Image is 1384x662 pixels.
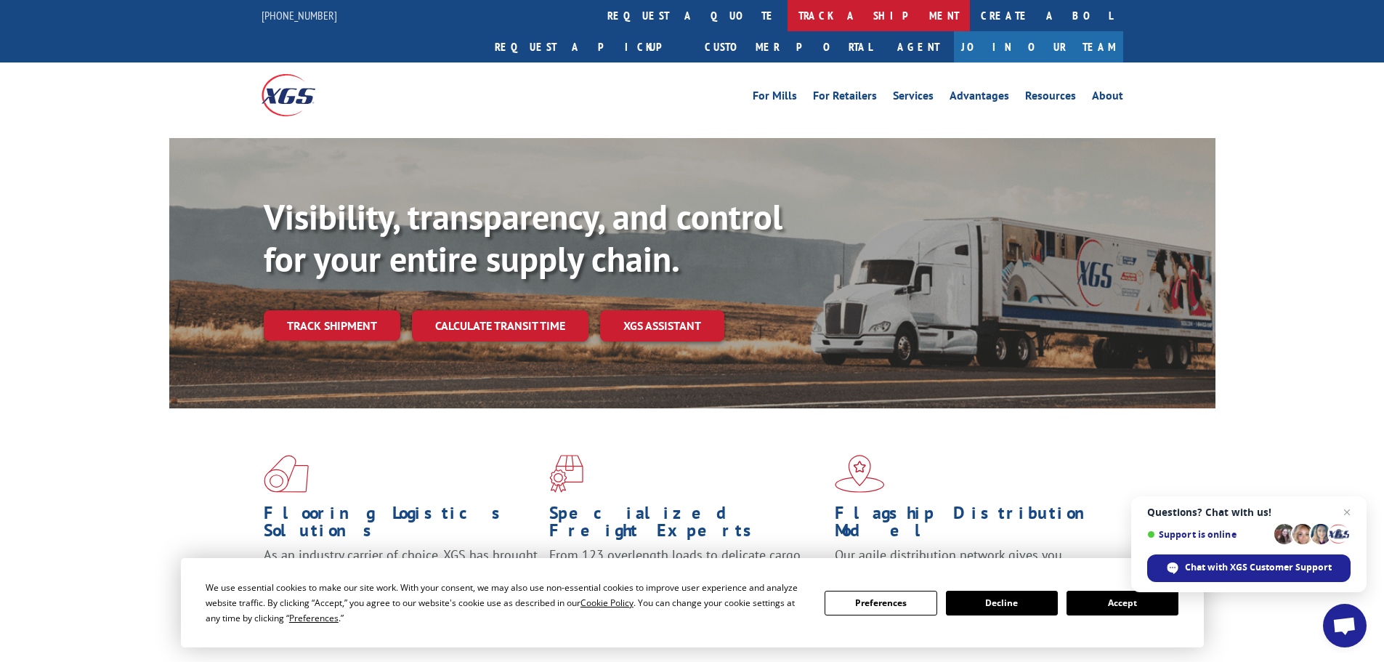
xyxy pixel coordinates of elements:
div: We use essential cookies to make our site work. With your consent, we may also use non-essential ... [206,580,807,626]
a: Resources [1025,90,1076,106]
button: Accept [1067,591,1178,615]
a: Calculate transit time [412,310,588,342]
a: XGS ASSISTANT [600,310,724,342]
a: Advantages [950,90,1009,106]
h1: Specialized Freight Experts [549,504,824,546]
span: Preferences [289,612,339,624]
a: Customer Portal [694,31,883,62]
a: For Retailers [813,90,877,106]
span: As an industry carrier of choice, XGS has brought innovation and dedication to flooring logistics... [264,546,538,598]
a: Agent [883,31,954,62]
span: Chat with XGS Customer Support [1147,554,1351,582]
span: Chat with XGS Customer Support [1185,561,1332,574]
button: Decline [946,591,1058,615]
span: Questions? Chat with us! [1147,506,1351,518]
h1: Flooring Logistics Solutions [264,504,538,546]
button: Preferences [825,591,936,615]
div: Cookie Consent Prompt [181,558,1204,647]
span: Cookie Policy [580,597,634,609]
a: Track shipment [264,310,400,341]
p: From 123 overlength loads to delicate cargo, our experienced staff knows the best way to move you... [549,546,824,611]
a: For Mills [753,90,797,106]
span: Our agile distribution network gives you nationwide inventory management on demand. [835,546,1102,581]
a: About [1092,90,1123,106]
a: Services [893,90,934,106]
a: Request a pickup [484,31,694,62]
img: xgs-icon-total-supply-chain-intelligence-red [264,455,309,493]
a: Open chat [1323,604,1367,647]
span: Support is online [1147,529,1269,540]
a: [PHONE_NUMBER] [262,8,337,23]
a: Join Our Team [954,31,1123,62]
img: xgs-icon-flagship-distribution-model-red [835,455,885,493]
b: Visibility, transparency, and control for your entire supply chain. [264,194,782,281]
img: xgs-icon-focused-on-flooring-red [549,455,583,493]
h1: Flagship Distribution Model [835,504,1109,546]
